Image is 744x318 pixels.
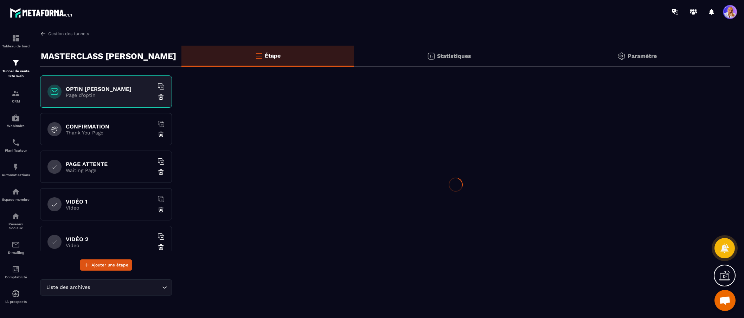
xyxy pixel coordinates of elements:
[2,275,30,279] p: Comptabilité
[427,52,435,60] img: stats.20deebd0.svg
[66,236,154,243] h6: VIDÉO 2
[2,69,30,79] p: Tunnel de vente Site web
[10,6,73,19] img: logo
[437,53,471,59] p: Statistiques
[2,133,30,158] a: schedulerschedulerPlanificateur
[2,108,30,133] a: automationsautomationsWebinaire
[265,52,281,59] p: Étape
[80,259,132,271] button: Ajouter une étape
[66,205,154,211] p: Video
[12,265,20,273] img: accountant
[12,212,20,220] img: social-network
[12,114,20,122] img: automations
[2,29,30,53] a: formationformationTableau de bord
[12,138,20,147] img: scheduler
[2,84,30,108] a: formationformationCRM
[2,53,30,84] a: formationformationTunnel de vente Site web
[91,261,128,269] span: Ajouter une étape
[255,52,263,60] img: bars-o.4a397970.svg
[2,173,30,177] p: Automatisations
[66,123,154,130] h6: CONFIRMATION
[66,243,154,248] p: Video
[40,279,172,296] div: Search for option
[45,284,91,291] span: Liste des archives
[66,161,154,167] h6: PAGE ATTENTE
[2,207,30,235] a: social-networksocial-networkRéseaux Sociaux
[2,251,30,254] p: E-mailing
[2,198,30,201] p: Espace membre
[2,300,30,304] p: IA prospects
[91,284,160,291] input: Search for option
[2,222,30,230] p: Réseaux Sociaux
[714,290,736,311] div: Ouvrir le chat
[2,148,30,152] p: Planificateur
[2,260,30,284] a: accountantaccountantComptabilité
[40,31,89,37] a: Gestion des tunnels
[41,49,176,63] p: MASTERCLASS [PERSON_NAME]
[12,290,20,298] img: automations
[2,44,30,48] p: Tableau de bord
[158,206,165,213] img: trash
[12,89,20,98] img: formation
[628,53,657,59] p: Paramètre
[66,198,154,205] h6: VIDÉO 1
[617,52,626,60] img: setting-gr.5f69749f.svg
[12,240,20,249] img: email
[12,59,20,67] img: formation
[2,99,30,103] p: CRM
[158,168,165,175] img: trash
[2,235,30,260] a: emailemailE-mailing
[12,34,20,42] img: formation
[158,131,165,138] img: trash
[158,93,165,100] img: trash
[66,130,154,135] p: Thank You Page
[12,163,20,171] img: automations
[12,187,20,196] img: automations
[2,124,30,128] p: Webinaire
[66,167,154,173] p: Waiting Page
[40,31,46,37] img: arrow
[66,86,154,92] h6: OPTIN [PERSON_NAME]
[2,158,30,182] a: automationsautomationsAutomatisations
[158,244,165,251] img: trash
[66,92,154,98] p: Page d'optin
[2,182,30,207] a: automationsautomationsEspace membre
